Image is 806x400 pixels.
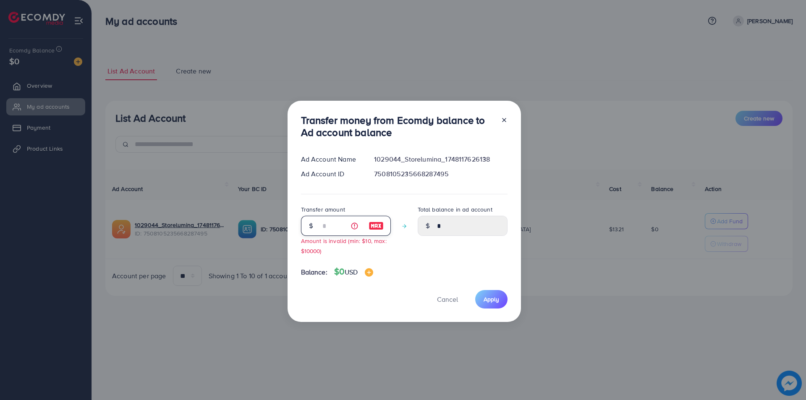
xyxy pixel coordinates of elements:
label: Transfer amount [301,205,345,214]
h3: Transfer money from Ecomdy balance to Ad account balance [301,114,494,139]
span: Cancel [437,295,458,304]
img: image [369,221,384,231]
span: Balance: [301,267,327,277]
button: Apply [475,290,508,308]
small: Amount is invalid (min: $10, max: $10000) [301,237,387,254]
img: image [365,268,373,277]
span: Apply [484,295,499,303]
label: Total balance in ad account [418,205,492,214]
button: Cancel [427,290,468,308]
div: Ad Account Name [294,154,368,164]
h4: $0 [334,267,373,277]
div: 1029044_Storelumina_1748117626138 [367,154,514,164]
div: 7508105235668287495 [367,169,514,179]
span: USD [345,267,358,277]
div: Ad Account ID [294,169,368,179]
